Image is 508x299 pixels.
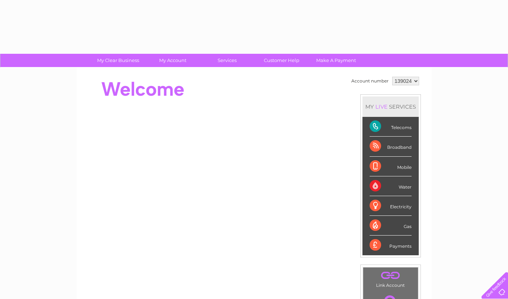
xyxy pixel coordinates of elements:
[307,54,366,67] a: Make A Payment
[370,117,412,137] div: Telecoms
[362,96,419,117] div: MY SERVICES
[198,54,257,67] a: Services
[370,216,412,236] div: Gas
[370,196,412,216] div: Electricity
[89,54,148,67] a: My Clear Business
[143,54,202,67] a: My Account
[370,137,412,156] div: Broadband
[370,236,412,255] div: Payments
[252,54,311,67] a: Customer Help
[370,176,412,196] div: Water
[363,267,418,290] td: Link Account
[370,157,412,176] div: Mobile
[350,75,390,87] td: Account number
[374,103,389,110] div: LIVE
[365,269,416,282] a: .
